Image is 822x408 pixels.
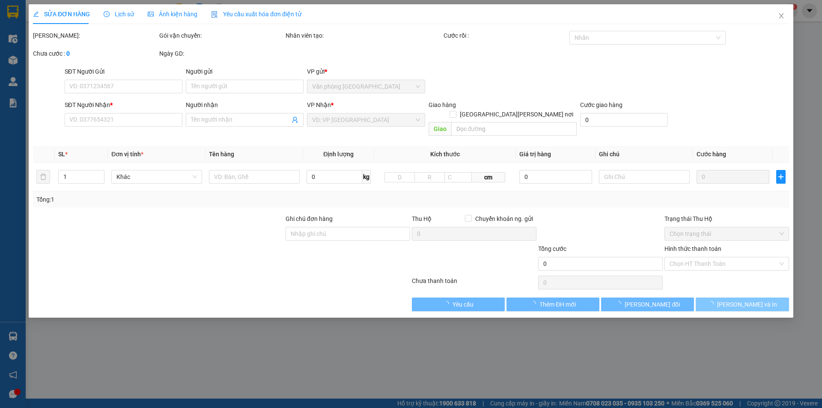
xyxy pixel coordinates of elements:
[444,172,472,182] input: C
[429,101,456,108] span: Giao hàng
[708,301,717,307] span: loading
[104,11,134,18] span: Lịch sử
[778,12,785,19] span: close
[65,67,182,76] div: SĐT Người Gửi
[444,31,568,40] div: Cước rồi :
[211,11,218,18] img: icon
[65,100,182,110] div: SĐT Người Nhận
[599,170,690,184] input: Ghi Chú
[159,49,284,58] div: Ngày GD:
[307,101,331,108] span: VP Nhận
[453,300,474,309] span: Yêu cầu
[104,11,110,17] span: clock-circle
[286,31,442,40] div: Nhân viên tạo:
[506,298,599,311] button: Thêm ĐH mới
[456,110,577,119] span: [GEOGRAPHIC_DATA][PERSON_NAME] nơi
[411,276,537,291] div: Chưa thanh toán
[472,172,505,182] span: cm
[292,116,299,123] span: user-add
[539,300,576,309] span: Thêm ĐH mới
[430,151,460,158] span: Kích thước
[307,67,425,76] div: VP gửi
[209,151,234,158] span: Tên hàng
[697,151,726,158] span: Cước hàng
[412,215,432,222] span: Thu Hộ
[33,11,39,17] span: edit
[443,301,453,307] span: loading
[36,170,50,184] button: delete
[414,172,445,182] input: R
[112,151,144,158] span: Đơn vị tính
[33,31,158,40] div: [PERSON_NAME]:
[33,49,158,58] div: Chưa cước :
[596,146,694,163] th: Ghi chú
[186,67,304,76] div: Người gửi
[362,170,371,184] span: kg
[58,151,65,158] span: SL
[530,301,539,307] span: loading
[616,301,625,307] span: loading
[148,11,197,18] span: Ảnh kiện hàng
[664,214,789,223] div: Trạng thái Thu Hộ
[777,170,786,184] button: plus
[697,170,769,184] input: 0
[313,80,420,93] span: Văn phòng Đà Nẵng
[323,151,354,158] span: Định lượng
[33,11,90,18] span: SỬA ĐƠN HÀNG
[777,173,785,180] span: plus
[211,11,301,18] span: Yêu cầu xuất hóa đơn điện tử
[717,300,777,309] span: [PERSON_NAME] và In
[159,31,284,40] div: Gói vận chuyển:
[625,300,680,309] span: [PERSON_NAME] đổi
[36,195,317,204] div: Tổng: 1
[519,151,551,158] span: Giá trị hàng
[412,298,505,311] button: Yêu cầu
[429,122,451,136] span: Giao
[451,122,577,136] input: Dọc đường
[696,298,789,311] button: [PERSON_NAME] và In
[209,170,300,184] input: VD: Bàn, Ghế
[472,214,536,223] span: Chuyển khoản ng. gửi
[664,245,721,252] label: Hình thức thanh toán
[580,113,667,127] input: Cước giao hàng
[670,227,784,240] span: Chọn trạng thái
[117,170,197,183] span: Khác
[148,11,154,17] span: picture
[286,215,333,222] label: Ghi chú đơn hàng
[385,172,415,182] input: D
[769,4,793,28] button: Close
[286,227,410,241] input: Ghi chú đơn hàng
[580,101,622,108] label: Cước giao hàng
[538,245,566,252] span: Tổng cước
[186,100,304,110] div: Người nhận
[66,50,70,57] b: 0
[601,298,694,311] button: [PERSON_NAME] đổi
